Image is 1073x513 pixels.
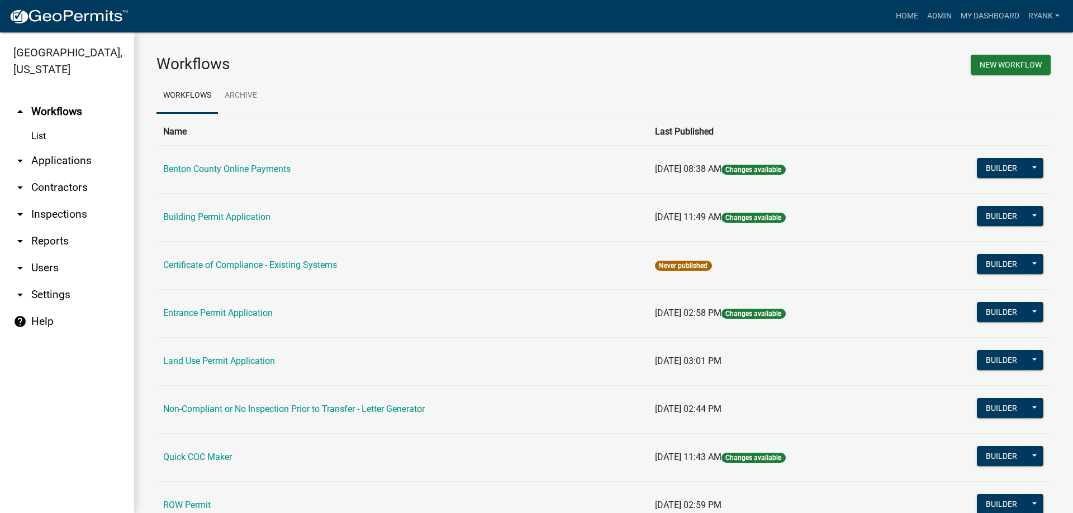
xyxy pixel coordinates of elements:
a: Benton County Online Payments [163,164,291,174]
a: Home [891,6,923,27]
a: RyanK [1024,6,1064,27]
span: [DATE] 02:58 PM [655,308,721,318]
i: arrow_drop_down [13,181,27,194]
i: arrow_drop_down [13,208,27,221]
th: Last Published [648,118,905,145]
span: [DATE] 02:59 PM [655,500,721,510]
a: Workflows [156,78,218,114]
span: Changes available [721,213,785,223]
i: arrow_drop_down [13,288,27,301]
i: arrow_drop_down [13,234,27,248]
button: Builder [977,158,1026,178]
a: Quick COC Maker [163,452,232,462]
i: arrow_drop_down [13,261,27,275]
span: Never published [655,261,711,271]
span: [DATE] 08:38 AM [655,164,721,174]
th: Name [156,118,648,145]
a: ROW Permit [163,500,211,510]
button: Builder [977,254,1026,274]
a: Entrance Permit Application [163,308,273,318]
button: Builder [977,206,1026,226]
a: Land Use Permit Application [163,356,275,366]
a: My Dashboard [956,6,1024,27]
span: [DATE] 02:44 PM [655,404,721,414]
a: Admin [923,6,956,27]
span: [DATE] 11:43 AM [655,452,721,462]
a: Non-Compliant or No Inspection Prior to Transfer - Letter Generator [163,404,425,414]
span: [DATE] 03:01 PM [655,356,721,366]
span: Changes available [721,453,785,463]
i: arrow_drop_up [13,105,27,118]
a: Certificate of Compliance - Existing Systems [163,260,337,270]
h3: Workflows [156,55,595,74]
button: New Workflow [971,55,1051,75]
a: Archive [218,78,264,114]
span: Changes available [721,165,785,175]
i: arrow_drop_down [13,154,27,167]
a: Building Permit Application [163,212,270,222]
span: Changes available [721,309,785,319]
button: Builder [977,398,1026,418]
i: help [13,315,27,328]
button: Builder [977,302,1026,322]
button: Builder [977,350,1026,370]
button: Builder [977,446,1026,466]
span: [DATE] 11:49 AM [655,212,721,222]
